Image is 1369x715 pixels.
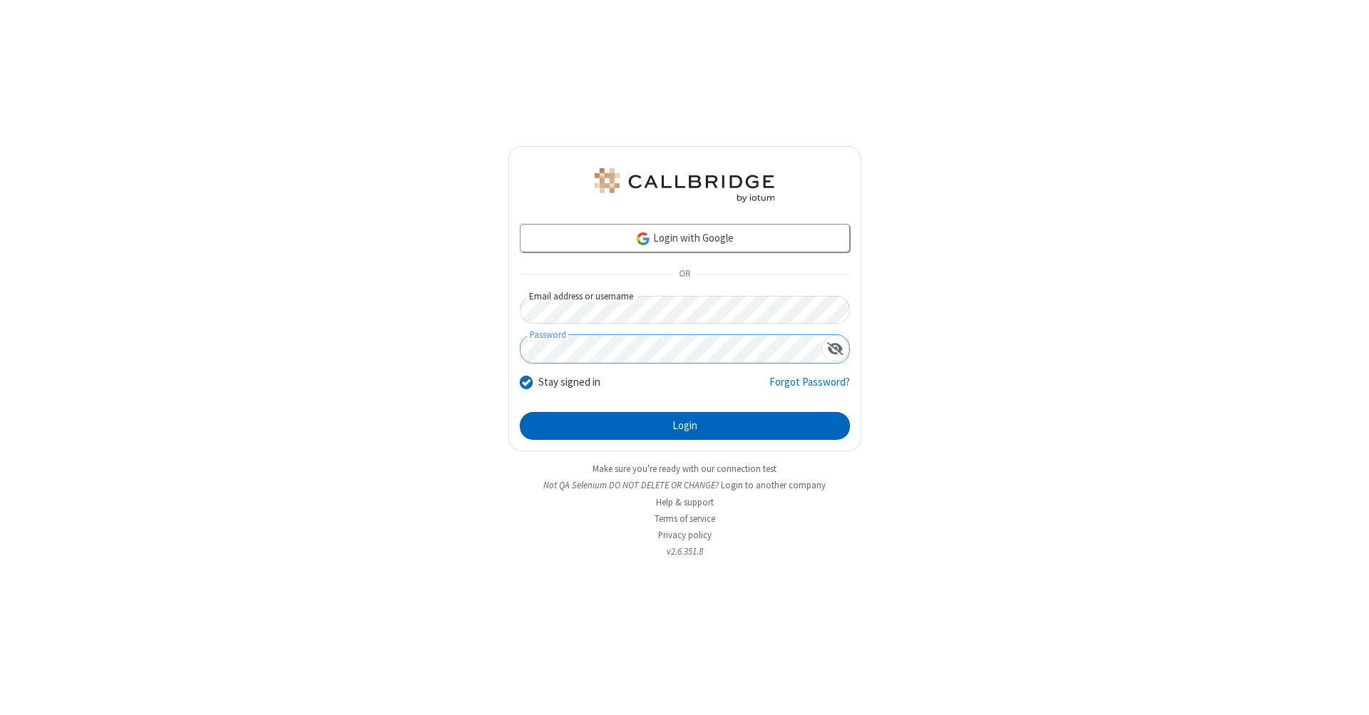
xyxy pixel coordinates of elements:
[538,374,600,391] label: Stay signed in
[593,463,776,475] a: Make sure you're ready with our connection test
[821,335,849,361] div: Show password
[655,513,715,525] a: Terms of service
[508,478,861,492] li: Not QA Selenium DO NOT DELETE OR CHANGE?
[592,168,777,202] img: QA Selenium DO NOT DELETE OR CHANGE
[520,224,850,252] a: Login with Google
[520,412,850,441] button: Login
[635,231,651,247] img: google-icon.png
[508,545,861,558] li: v2.6.351.8
[658,529,712,541] a: Privacy policy
[520,296,850,324] input: Email address or username
[673,264,696,284] span: OR
[721,478,826,492] button: Login to another company
[521,335,821,363] input: Password
[769,374,850,401] a: Forgot Password?
[656,496,714,508] a: Help & support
